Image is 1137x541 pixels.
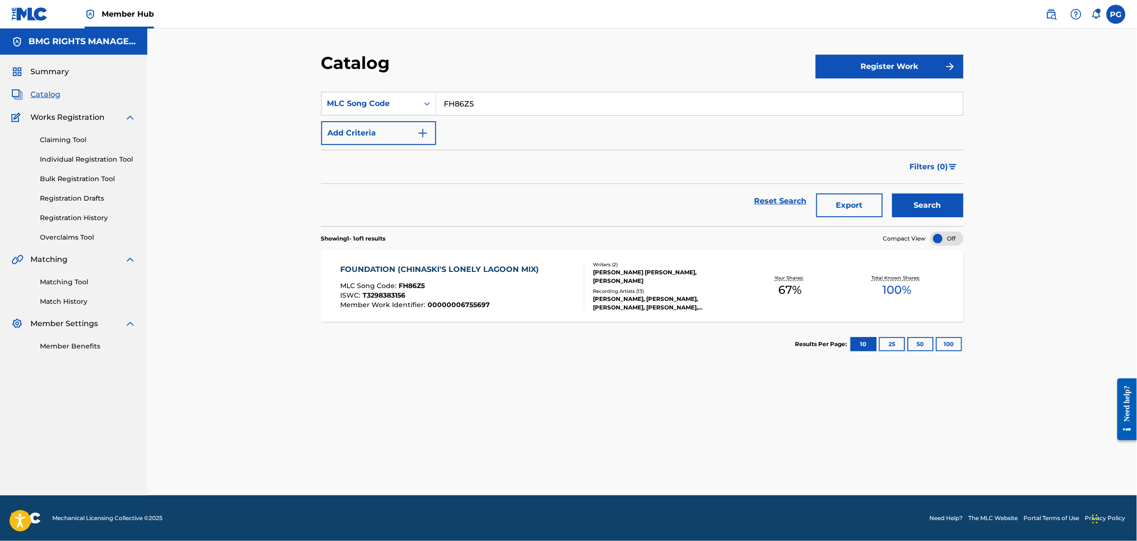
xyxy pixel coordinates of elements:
[30,318,98,329] span: Member Settings
[936,337,962,351] button: 100
[1110,371,1137,448] iframe: Resource Center
[816,55,964,78] button: Register Work
[340,291,363,299] span: ISWC :
[321,52,395,74] h2: Catalog
[340,281,399,290] span: MLC Song Code :
[40,174,136,184] a: Bulk Registration Tool
[1067,5,1086,24] div: Help
[40,232,136,242] a: Overclaims Tool
[883,281,912,299] span: 100 %
[816,193,883,217] button: Export
[40,135,136,145] a: Claiming Tool
[399,281,425,290] span: FH86Z5
[321,234,386,243] p: Showing 1 - 1 of 1 results
[11,318,23,329] img: Member Settings
[40,341,136,351] a: Member Benefits
[11,512,41,524] img: logo
[11,66,69,77] a: SummarySummary
[40,193,136,203] a: Registration Drafts
[124,318,136,329] img: expand
[11,254,23,265] img: Matching
[340,300,428,309] span: Member Work Identifier :
[321,121,436,145] button: Add Criteria
[428,300,490,309] span: 00000006755697
[910,161,948,173] span: Filters ( 0 )
[30,89,60,100] span: Catalog
[1107,5,1126,24] div: User Menu
[40,297,136,307] a: Match History
[102,9,154,19] span: Member Hub
[969,514,1018,522] a: The MLC Website
[30,112,105,123] span: Works Registration
[40,277,136,287] a: Matching Tool
[40,213,136,223] a: Registration History
[930,514,963,522] a: Need Help?
[593,288,737,295] div: Recording Artists ( 13 )
[750,191,812,212] a: Reset Search
[795,340,850,348] p: Results Per Page:
[774,274,806,281] p: Your Shares:
[124,112,136,123] img: expand
[11,89,60,100] a: CatalogCatalog
[363,291,405,299] span: T3298383156
[904,155,964,179] button: Filters (0)
[40,155,136,164] a: Individual Registration Tool
[879,337,905,351] button: 25
[29,36,136,47] h5: BMG RIGHTS MANAGEMENT US, LLC
[417,127,429,139] img: 9d2ae6d4665cec9f34b9.svg
[1024,514,1080,522] a: Portal Terms of Use
[321,251,964,322] a: FOUNDATION (CHINASKI'S LONELY LAGOON MIX)MLC Song Code:FH86Z5ISWC:T3298383156Member Work Identifi...
[1091,10,1101,19] div: Notifications
[30,254,67,265] span: Matching
[1085,514,1126,522] a: Privacy Policy
[1042,5,1061,24] a: Public Search
[908,337,934,351] button: 50
[11,36,23,48] img: Accounts
[1046,9,1057,20] img: search
[892,193,964,217] button: Search
[883,234,926,243] span: Compact View
[1070,9,1082,20] img: help
[340,264,544,275] div: FOUNDATION (CHINASKI'S LONELY LAGOON MIX)
[779,281,802,299] span: 67 %
[593,295,737,312] div: [PERSON_NAME], [PERSON_NAME], [PERSON_NAME], [PERSON_NAME], [PERSON_NAME]
[11,89,23,100] img: Catalog
[850,337,877,351] button: 10
[593,261,737,268] div: Writers ( 2 )
[30,66,69,77] span: Summary
[52,514,162,522] span: Mechanical Licensing Collective © 2025
[11,7,48,21] img: MLC Logo
[321,92,964,226] form: Search Form
[1089,495,1137,541] iframe: Chat Widget
[85,9,96,20] img: Top Rightsholder
[945,61,956,72] img: f7272a7cc735f4ea7f67.svg
[1092,505,1098,533] div: Drag
[11,66,23,77] img: Summary
[872,274,923,281] p: Total Known Shares:
[11,112,24,123] img: Works Registration
[949,164,957,170] img: filter
[124,254,136,265] img: expand
[593,268,737,285] div: [PERSON_NAME] [PERSON_NAME], [PERSON_NAME]
[327,98,413,109] div: MLC Song Code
